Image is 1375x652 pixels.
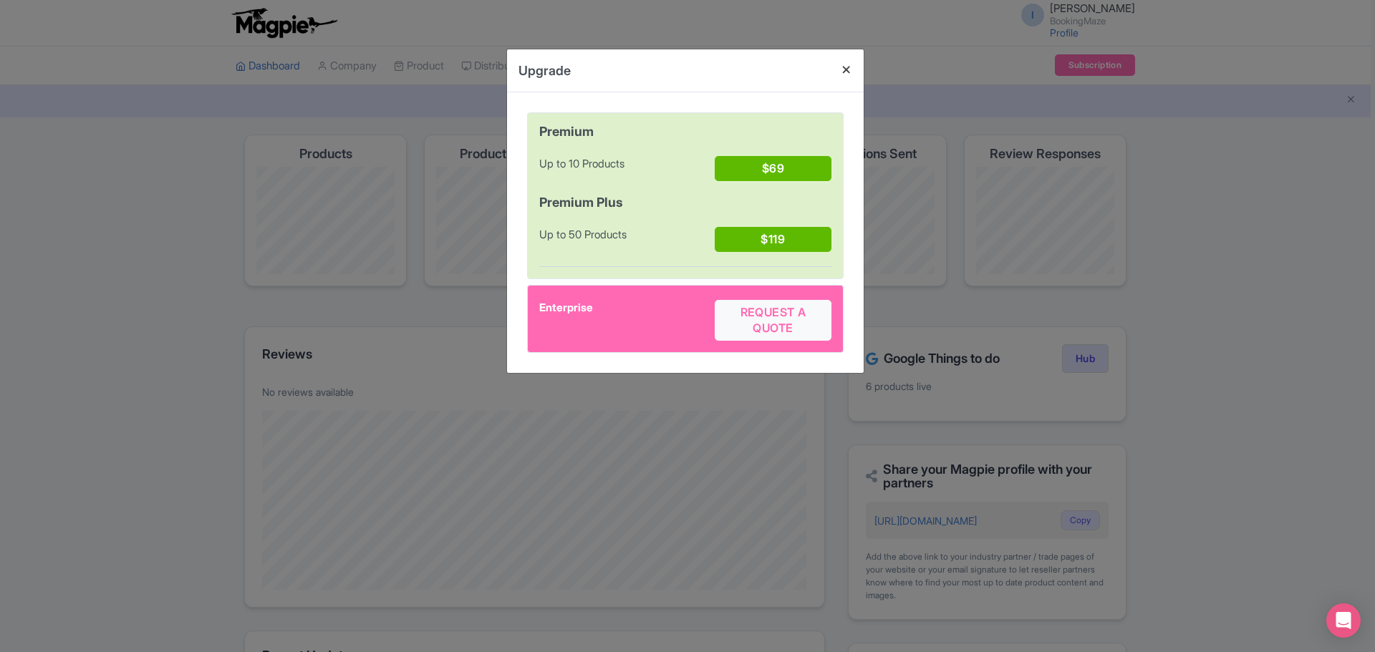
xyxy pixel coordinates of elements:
[539,195,831,210] h4: Premium Plus
[715,300,831,341] button: Request a quote
[539,300,715,341] div: Enterprise
[539,125,831,139] h4: Premium
[539,156,715,187] div: Up to 10 Products
[518,61,571,80] h4: Upgrade
[1326,603,1361,638] div: Open Intercom Messenger
[715,156,831,181] a: $69
[740,305,806,334] span: Request a quote
[829,49,864,90] button: Close
[715,227,831,252] a: $119
[539,227,715,258] div: Up to 50 Products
